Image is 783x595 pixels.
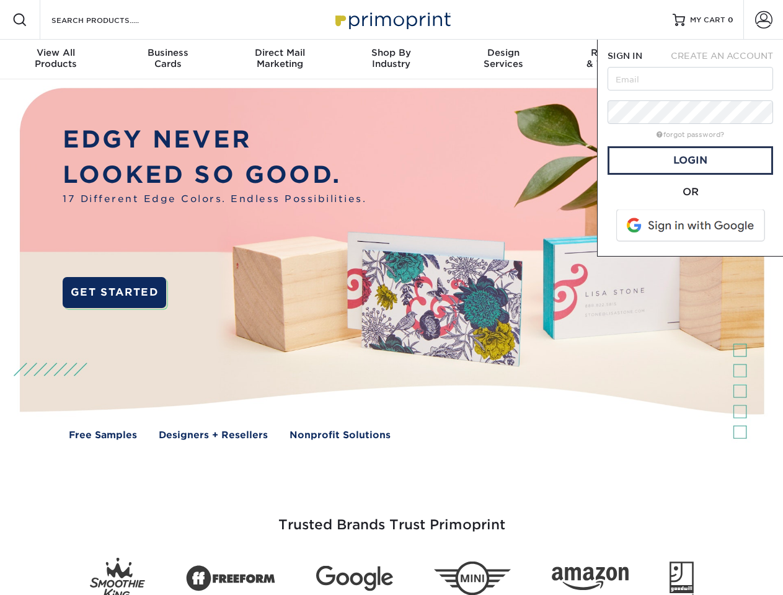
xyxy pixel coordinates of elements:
span: MY CART [690,15,725,25]
img: Google [316,566,393,591]
span: 0 [728,15,733,24]
div: Industry [335,47,447,69]
span: Resources [559,47,671,58]
a: DesignServices [448,40,559,79]
div: Marketing [224,47,335,69]
p: EDGY NEVER [63,122,366,157]
span: Design [448,47,559,58]
a: Shop ByIndustry [335,40,447,79]
iframe: Google Customer Reviews [3,557,105,591]
a: BusinessCards [112,40,223,79]
a: Designers + Resellers [159,428,268,443]
div: OR [608,185,773,200]
a: GET STARTED [63,277,166,308]
a: forgot password? [657,131,724,139]
span: Shop By [335,47,447,58]
div: & Templates [559,47,671,69]
img: Amazon [552,567,629,591]
a: Direct MailMarketing [224,40,335,79]
a: Nonprofit Solutions [290,428,391,443]
h3: Trusted Brands Trust Primoprint [29,487,754,548]
span: CREATE AN ACCOUNT [671,51,773,61]
input: SEARCH PRODUCTS..... [50,12,171,27]
span: Direct Mail [224,47,335,58]
a: Login [608,146,773,175]
div: Services [448,47,559,69]
p: LOOKED SO GOOD. [63,157,366,193]
input: Email [608,67,773,90]
span: 17 Different Edge Colors. Endless Possibilities. [63,192,366,206]
img: Primoprint [330,6,454,33]
img: Goodwill [670,562,694,595]
span: SIGN IN [608,51,642,61]
a: Free Samples [69,428,137,443]
a: Resources& Templates [559,40,671,79]
span: Business [112,47,223,58]
div: Cards [112,47,223,69]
